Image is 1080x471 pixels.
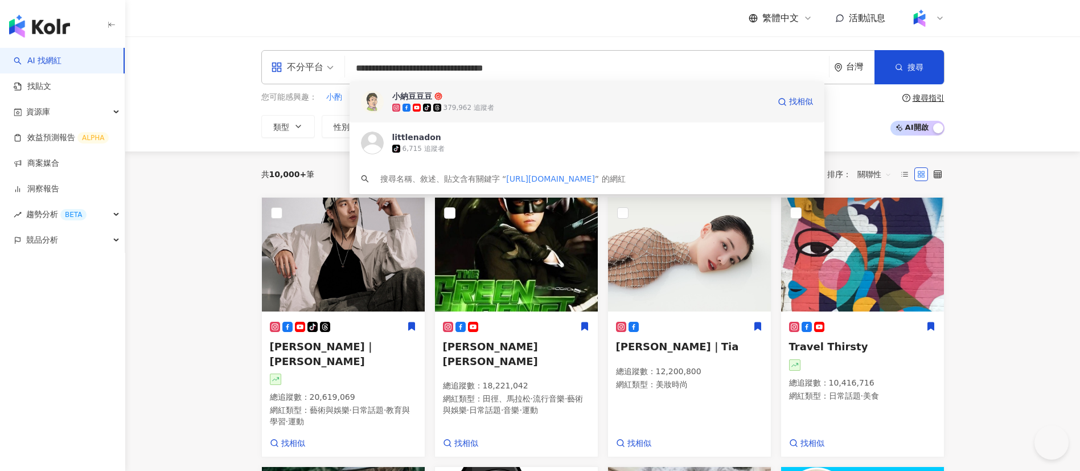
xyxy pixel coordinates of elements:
[262,198,425,312] img: KOL Avatar
[616,438,651,449] a: 找相似
[909,7,930,29] img: Kolr%20app%20icon%20%281%29.png
[483,394,531,403] span: 田徑、馬拉松
[361,91,384,113] img: KOL Avatar
[874,50,944,84] button: 搜尋
[443,394,590,416] p: 網紅類型 ：
[827,165,898,183] div: 排序：
[14,81,51,92] a: 找貼文
[270,438,305,449] a: 找相似
[270,405,417,427] p: 網紅類型 ：
[616,379,763,391] p: 網紅類型 ：
[607,197,771,458] a: KOL Avatar[PERSON_NAME]｜Tia總追蹤數：12,200,800網紅類型：美妝時尚找相似
[519,406,521,415] span: ·
[834,63,843,72] span: environment
[506,174,595,183] span: [URL][DOMAIN_NAME]
[861,391,863,400] span: ·
[322,115,375,138] button: 性別
[789,438,824,449] a: 找相似
[403,144,445,154] div: 6,715 追蹤者
[467,406,469,415] span: ·
[469,406,501,415] span: 日常話題
[1034,425,1069,460] iframe: Help Scout Beacon - Open
[26,227,58,253] span: 競品分析
[443,341,538,367] span: [PERSON_NAME] [PERSON_NAME]
[627,438,651,449] span: 找相似
[271,62,282,73] span: appstore
[26,202,87,227] span: 趨勢分析
[261,92,317,103] span: 您可能感興趣：
[270,341,375,367] span: [PERSON_NAME]｜[PERSON_NAME]
[781,197,945,458] a: KOL AvatarTravel Thirsty總追蹤數：10,416,716網紅類型：日常話題·美食找相似
[326,92,342,103] span: 小酌
[616,341,739,353] span: [PERSON_NAME]｜Tia
[533,394,565,403] span: 流行音樂
[326,91,343,104] button: 小酌
[565,394,567,403] span: ·
[270,392,417,403] p: 總追蹤數 ： 20,619,069
[778,91,813,113] a: 找相似
[789,96,813,108] span: 找相似
[352,406,384,415] span: 日常話題
[454,438,478,449] span: 找相似
[380,173,626,185] div: 搜尋名稱、敘述、貼文含有關鍵字 “ ” 的網紅
[350,406,352,415] span: ·
[281,438,305,449] span: 找相似
[14,183,59,195] a: 洞察報告
[789,391,936,402] p: 網紅類型 ：
[273,122,289,132] span: 類型
[60,209,87,220] div: BETA
[392,132,441,143] div: littlenadon
[522,406,538,415] span: 運動
[849,13,885,23] span: 活動訊息
[781,198,944,312] img: KOL Avatar
[269,170,307,179] span: 10,000+
[829,391,861,400] span: 日常話題
[503,406,519,415] span: 音樂
[501,406,503,415] span: ·
[907,63,923,72] span: 搜尋
[656,380,688,389] span: 美妝時尚
[361,175,369,183] span: search
[444,103,494,113] div: 379,962 追蹤者
[863,391,879,400] span: 美食
[902,94,910,102] span: question-circle
[789,378,936,389] p: 總追蹤數 ： 10,416,716
[435,198,598,312] img: KOL Avatar
[846,62,874,72] div: 台灣
[800,438,824,449] span: 找相似
[361,132,384,154] img: KOL Avatar
[913,93,945,103] div: 搜尋指引
[762,12,799,24] span: 繁體中文
[608,198,771,312] img: KOL Avatar
[14,132,109,144] a: 效益預測報告ALPHA
[857,165,892,183] span: 關聯性
[261,170,315,179] div: 共 筆
[271,58,323,76] div: 不分平台
[261,115,315,138] button: 類型
[384,406,386,415] span: ·
[261,197,425,458] a: KOL Avatar[PERSON_NAME]｜[PERSON_NAME]總追蹤數：20,619,069網紅類型：藝術與娛樂·日常話題·教育與學習·運動找相似
[14,211,22,219] span: rise
[270,406,410,426] span: 教育與學習
[288,417,304,426] span: 運動
[392,91,432,102] div: 小納豆豆豆
[434,197,598,458] a: KOL Avatar[PERSON_NAME] [PERSON_NAME]總追蹤數：18,221,042網紅類型：田徑、馬拉松·流行音樂·藝術與娛樂·日常話題·音樂·運動找相似
[26,99,50,125] span: 資源庫
[14,158,59,169] a: 商案媒合
[9,15,70,38] img: logo
[789,341,868,353] span: Travel Thirsty
[443,394,584,415] span: 藝術與娛樂
[531,394,533,403] span: ·
[286,417,288,426] span: ·
[334,122,350,132] span: 性別
[443,438,478,449] a: 找相似
[14,55,61,67] a: searchAI 找網紅
[616,366,763,378] p: 總追蹤數 ： 12,200,800
[443,380,590,392] p: 總追蹤數 ： 18,221,042
[310,406,350,415] span: 藝術與娛樂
